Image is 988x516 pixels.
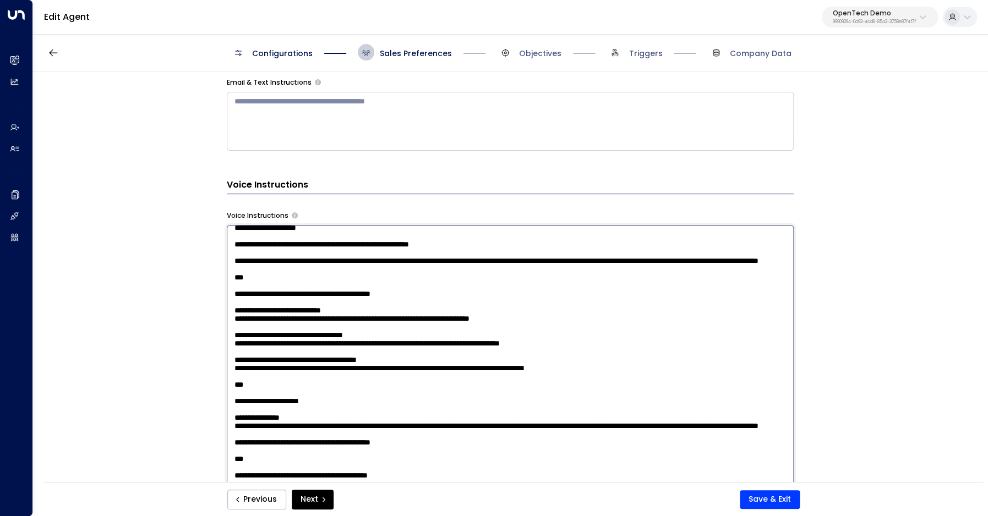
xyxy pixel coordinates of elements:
button: Provide specific instructions for phone conversations, such as tone, pacing, information to empha... [292,212,298,218]
label: Email & Text Instructions [227,78,312,87]
button: Save & Exit [740,490,800,509]
span: Configurations [252,48,313,59]
span: Triggers [629,48,662,59]
p: 99909294-0a93-4cd6-8543-3758e87f4f7f [833,20,916,24]
button: Provide any specific instructions you want the agent to follow only when responding to leads via ... [315,79,321,85]
p: OpenTech Demo [833,10,916,17]
button: OpenTech Demo99909294-0a93-4cd6-8543-3758e87f4f7f [822,7,938,28]
span: Company Data [730,48,792,59]
button: Next [292,490,334,509]
span: Objectives [519,48,561,59]
label: Voice Instructions [227,211,288,221]
button: Previous [227,490,286,509]
h3: Voice Instructions [227,178,794,194]
a: Edit Agent [44,10,90,23]
span: Sales Preferences [380,48,452,59]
